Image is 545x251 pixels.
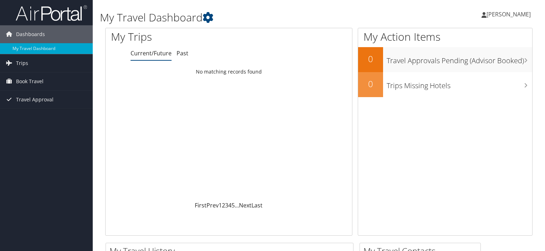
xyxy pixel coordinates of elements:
a: 0Travel Approvals Pending (Advisor Booked) [358,47,532,72]
a: [PERSON_NAME] [482,4,538,25]
h1: My Trips [111,29,244,44]
span: [PERSON_NAME] [487,10,531,18]
a: 0Trips Missing Hotels [358,72,532,97]
a: 5 [231,201,235,209]
a: 3 [225,201,228,209]
img: airportal-logo.png [16,5,87,21]
a: Past [177,49,188,57]
a: Prev [207,201,219,209]
a: 1 [219,201,222,209]
h3: Travel Approvals Pending (Advisor Booked) [387,52,532,66]
a: 2 [222,201,225,209]
h1: My Travel Dashboard [100,10,392,25]
span: Travel Approval [16,91,54,109]
h2: 0 [358,53,383,65]
h1: My Action Items [358,29,532,44]
span: Trips [16,54,28,72]
h3: Trips Missing Hotels [387,77,532,91]
a: Last [251,201,263,209]
a: Current/Future [131,49,172,57]
h2: 0 [358,78,383,90]
span: … [235,201,239,209]
a: 4 [228,201,231,209]
span: Book Travel [16,72,44,90]
a: Next [239,201,251,209]
td: No matching records found [106,65,352,78]
span: Dashboards [16,25,45,43]
a: First [195,201,207,209]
